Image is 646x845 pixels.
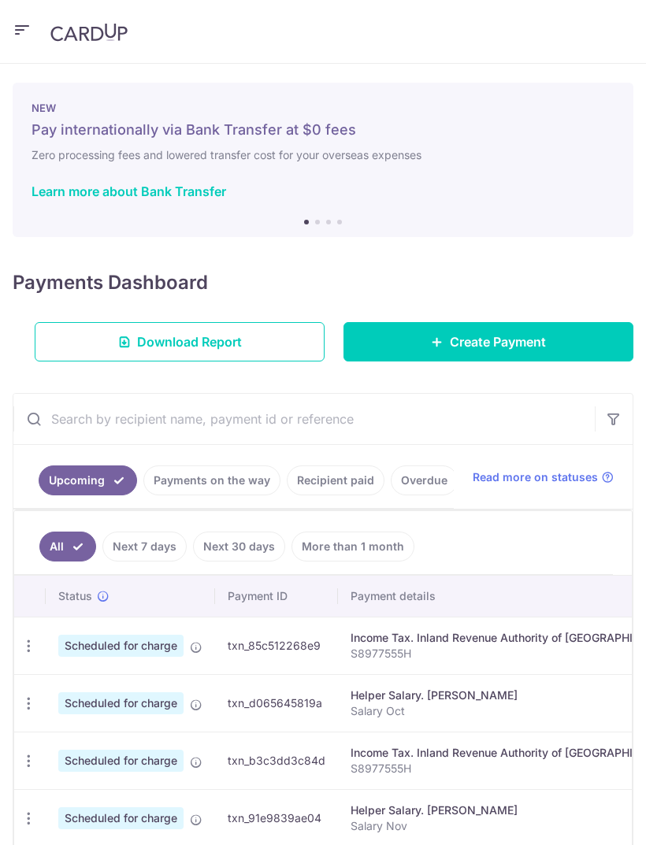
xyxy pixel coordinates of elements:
span: Create Payment [450,332,546,351]
a: All [39,532,96,561]
span: Scheduled for charge [58,807,184,829]
span: Scheduled for charge [58,750,184,772]
span: Download Report [137,332,242,351]
a: Overdue [391,465,458,495]
td: txn_b3c3dd3c84d [215,732,338,789]
a: Read more on statuses [473,469,614,485]
a: Recipient paid [287,465,384,495]
a: Learn more about Bank Transfer [32,183,226,199]
h5: Pay internationally via Bank Transfer at $0 fees [32,120,614,139]
a: Next 7 days [102,532,187,561]
span: Read more on statuses [473,469,598,485]
h4: Payments Dashboard [13,269,208,297]
a: Next 30 days [193,532,285,561]
a: More than 1 month [291,532,414,561]
input: Search by recipient name, payment id or reference [13,394,595,444]
th: Payment ID [215,576,338,617]
span: Scheduled for charge [58,635,184,657]
a: Payments on the way [143,465,280,495]
td: txn_85c512268e9 [215,617,338,674]
span: Status [58,588,92,604]
a: Upcoming [39,465,137,495]
span: Scheduled for charge [58,692,184,714]
h6: Zero processing fees and lowered transfer cost for your overseas expenses [32,146,614,165]
td: txn_d065645819a [215,674,338,732]
img: CardUp [50,23,128,42]
p: NEW [32,102,614,114]
a: Download Report [35,322,325,361]
a: Create Payment [343,322,633,361]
